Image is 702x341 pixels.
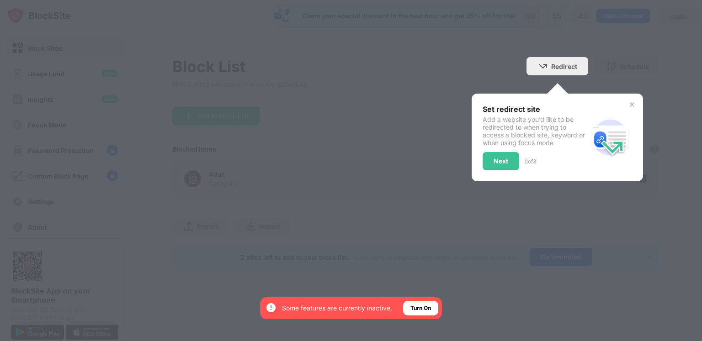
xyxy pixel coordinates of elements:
img: error-circle-white.svg [266,302,277,313]
div: Set redirect site [483,105,588,114]
div: Some features are currently inactive. [282,304,392,313]
img: redirect.svg [588,115,632,159]
div: Add a website you’d like to be redirected to when trying to access a blocked site, keyword or whe... [483,115,588,147]
div: Next [494,157,508,165]
div: Turn On [410,304,431,313]
div: 2 of 3 [525,158,536,165]
img: x-button.svg [628,101,636,108]
div: Redirect [551,63,577,70]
